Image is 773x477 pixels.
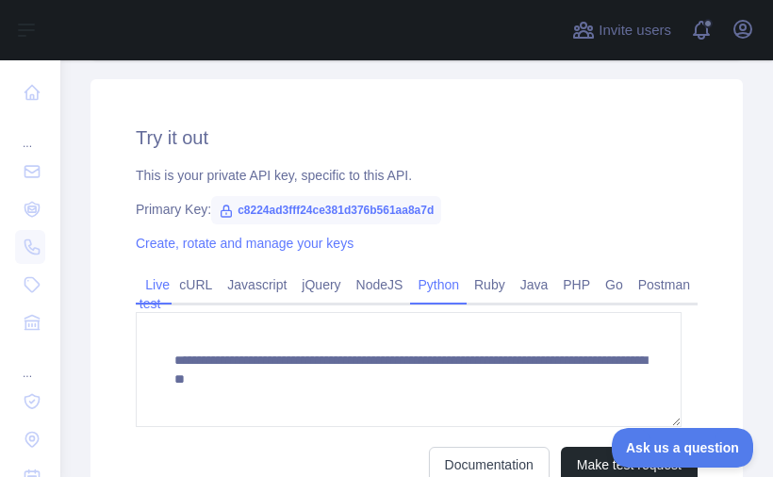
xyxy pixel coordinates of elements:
[15,113,45,151] div: ...
[136,124,698,151] h2: Try it out
[349,270,411,300] a: NodeJS
[599,20,671,41] span: Invite users
[513,270,556,300] a: Java
[136,166,698,185] div: This is your private API key, specific to this API.
[612,428,754,468] iframe: Toggle Customer Support
[220,270,294,300] a: Javascript
[631,270,698,300] a: Postman
[136,200,698,219] div: Primary Key:
[172,270,220,300] a: cURL
[555,270,598,300] a: PHP
[467,270,513,300] a: Ruby
[598,270,631,300] a: Go
[15,343,45,381] div: ...
[138,270,170,319] a: Live test
[136,236,354,251] a: Create, rotate and manage your keys
[211,196,441,224] span: c8224ad3fff24ce381d376b561aa8a7d
[294,270,348,300] a: jQuery
[410,270,467,300] a: Python
[568,15,675,45] button: Invite users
